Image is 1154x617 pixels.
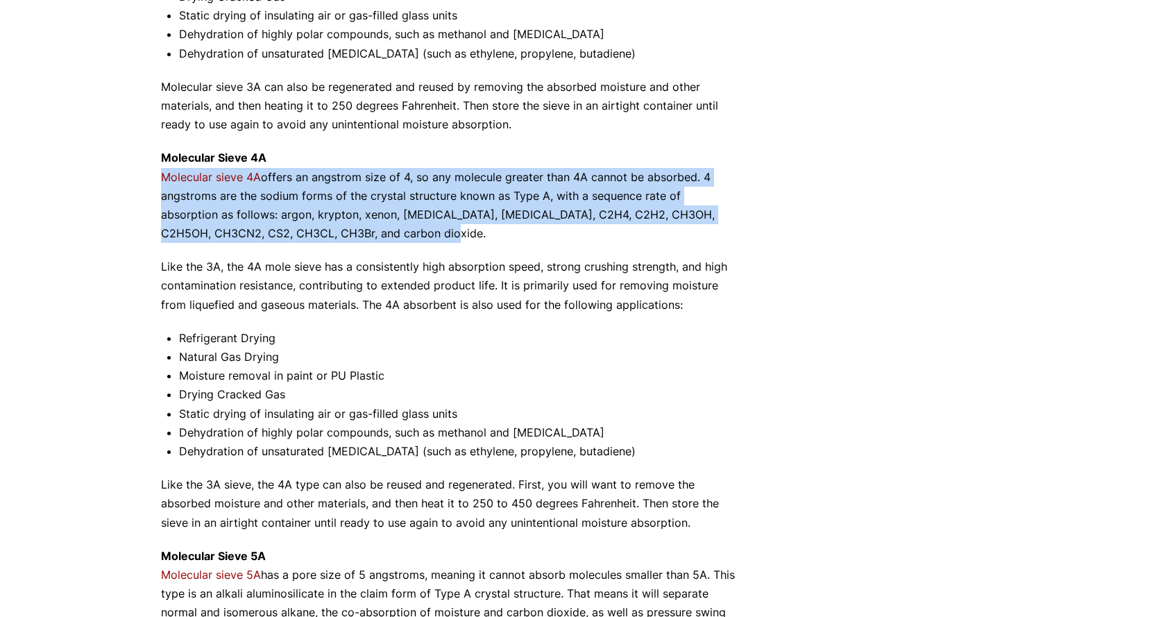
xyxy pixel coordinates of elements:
li: Dehydration of unsaturated [MEDICAL_DATA] (such as ethylene, propylene, butadiene) [179,442,740,461]
li: Static drying of insulating air or gas-filled glass units [179,6,740,25]
li: Dehydration of highly polar compounds, such as methanol and [MEDICAL_DATA] [179,25,740,44]
li: Static drying of insulating air or gas-filled glass units [179,405,740,423]
li: Drying Cracked Gas [179,385,740,404]
li: Natural Gas Drying [179,348,740,366]
a: Molecular sieve 4A [161,170,261,184]
li: Dehydration of highly polar compounds, such as methanol and [MEDICAL_DATA] [179,423,740,442]
p: Like the 3A, the 4A mole sieve has a consistently high absorption speed, strong crushing strength... [161,257,740,314]
p: Like the 3A sieve, the 4A type can also be reused and regenerated. First, you will want to remove... [161,475,740,532]
li: Moisture removal in paint or PU Plastic [179,366,740,385]
a: Molecular sieve 5A [161,568,261,582]
p: Molecular sieve 3A can also be regenerated and reused by removing the absorbed moisture and other... [161,78,740,135]
p: offers an angstrom size of 4, so any molecule greater than 4A cannot be absorbed. 4 angstroms are... [161,149,740,243]
li: Dehydration of unsaturated [MEDICAL_DATA] (such as ethylene, propylene, butadiene) [179,44,740,63]
li: Refrigerant Drying [179,329,740,348]
strong: Molecular Sieve 5A [161,549,266,563]
strong: Molecular Sieve 4A [161,151,266,164]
